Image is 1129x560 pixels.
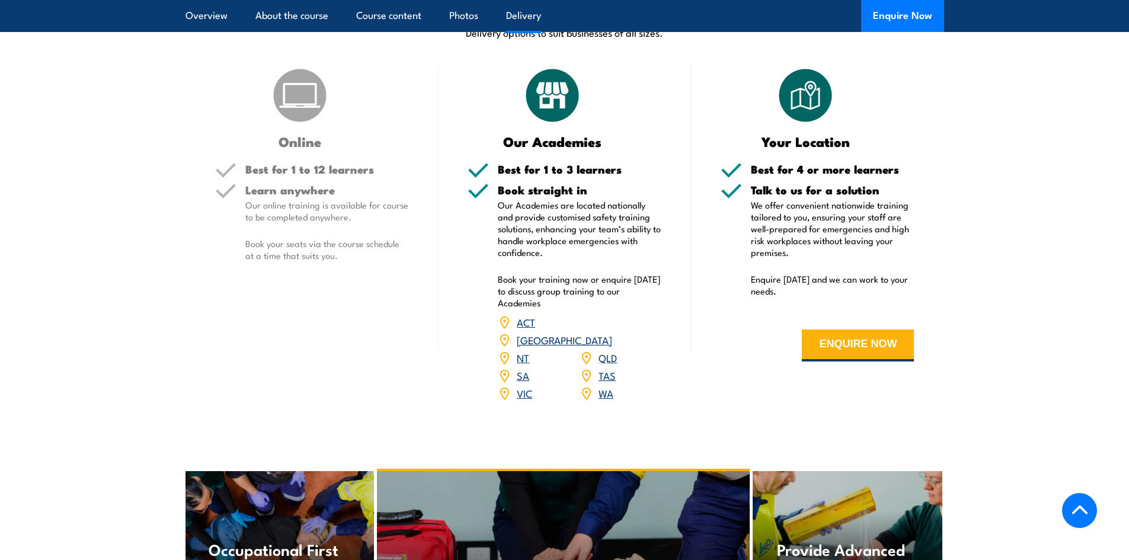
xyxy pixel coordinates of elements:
a: TAS [599,368,616,382]
h5: Best for 1 to 12 learners [245,164,409,175]
h5: Best for 4 or more learners [751,164,914,175]
a: QLD [599,350,617,364]
a: [GEOGRAPHIC_DATA] [517,332,612,347]
p: Enquire [DATE] and we can work to your needs. [751,273,914,297]
p: Our Academies are located nationally and provide customised safety training solutions, enhancing ... [498,199,661,258]
h5: Talk to us for a solution [751,184,914,196]
p: Book your seats via the course schedule at a time that suits you. [245,238,409,261]
p: Book your training now or enquire [DATE] to discuss group training to our Academies [498,273,661,309]
h3: Your Location [721,135,891,148]
p: Delivery options to suit businesses of all sizes. [185,25,944,39]
h3: Our Academies [468,135,638,148]
p: Our online training is available for course to be completed anywhere. [245,199,409,223]
h3: Online [215,135,385,148]
h5: Book straight in [498,184,661,196]
button: ENQUIRE NOW [802,329,914,361]
a: SA [517,368,529,382]
h5: Learn anywhere [245,184,409,196]
a: NT [517,350,529,364]
h5: Best for 1 to 3 learners [498,164,661,175]
a: VIC [517,386,532,400]
a: WA [599,386,613,400]
a: ACT [517,315,535,329]
p: We offer convenient nationwide training tailored to you, ensuring your staff are well-prepared fo... [751,199,914,258]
